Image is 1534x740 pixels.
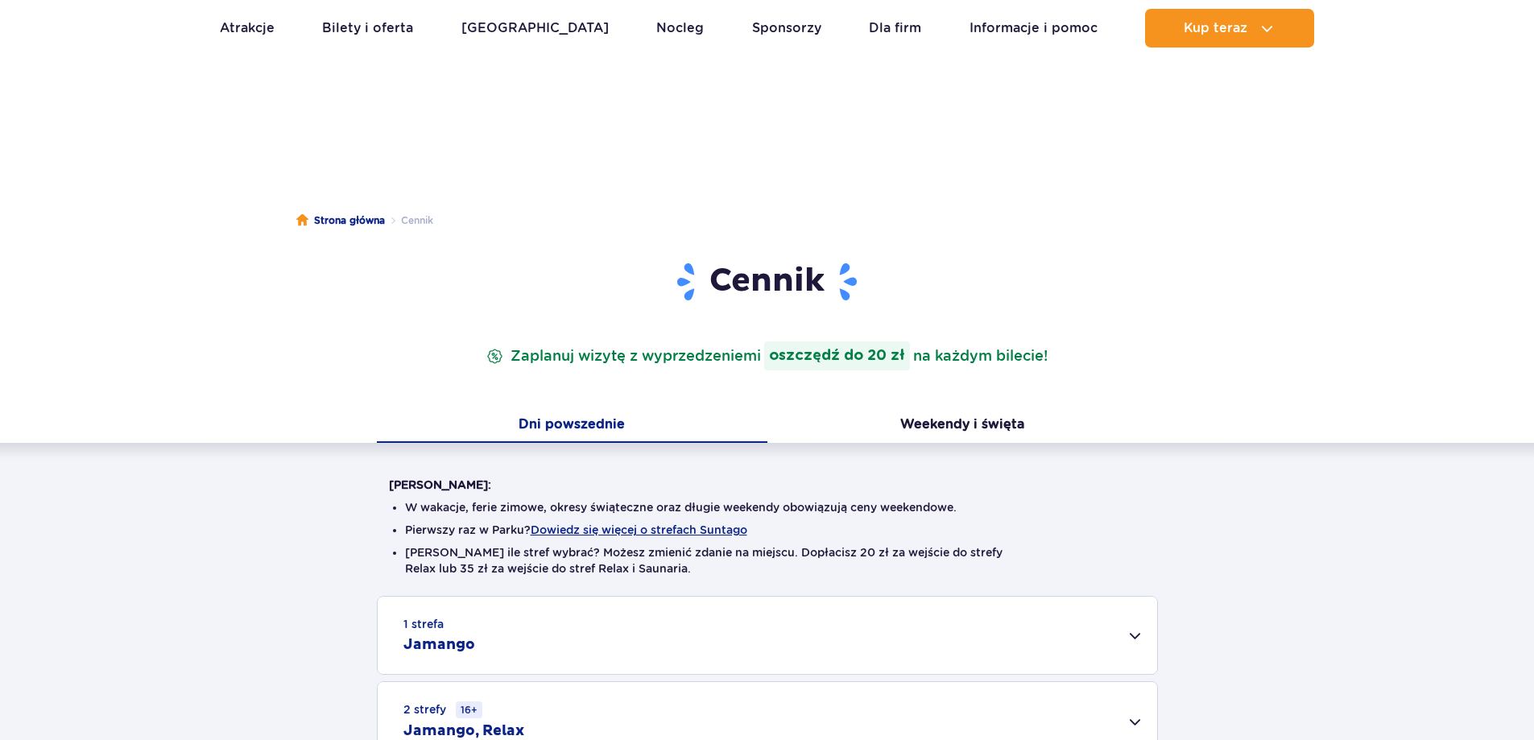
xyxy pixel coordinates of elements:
span: Kup teraz [1184,21,1247,35]
li: Cennik [385,213,433,229]
p: Zaplanuj wizytę z wyprzedzeniem na każdym bilecie! [483,341,1051,370]
h1: Cennik [389,261,1146,303]
a: Nocleg [656,9,704,48]
a: Atrakcje [220,9,275,48]
a: Bilety i oferta [322,9,413,48]
button: Dni powszednie [377,409,767,443]
small: 16+ [456,701,482,718]
strong: oszczędź do 20 zł [764,341,910,370]
li: W wakacje, ferie zimowe, okresy świąteczne oraz długie weekendy obowiązują ceny weekendowe. [405,499,1130,515]
li: Pierwszy raz w Parku? [405,522,1130,538]
button: Dowiedz się więcej o strefach Suntago [531,523,747,536]
strong: [PERSON_NAME]: [389,478,491,491]
h2: Jamango [403,635,475,655]
small: 1 strefa [403,616,444,632]
small: 2 strefy [403,701,482,718]
a: Dla firm [869,9,921,48]
li: [PERSON_NAME] ile stref wybrać? Możesz zmienić zdanie na miejscu. Dopłacisz 20 zł za wejście do s... [405,544,1130,577]
a: [GEOGRAPHIC_DATA] [461,9,609,48]
a: Informacje i pomoc [970,9,1098,48]
a: Strona główna [296,213,385,229]
button: Weekendy i święta [767,409,1158,443]
button: Kup teraz [1145,9,1314,48]
a: Sponsorzy [752,9,821,48]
